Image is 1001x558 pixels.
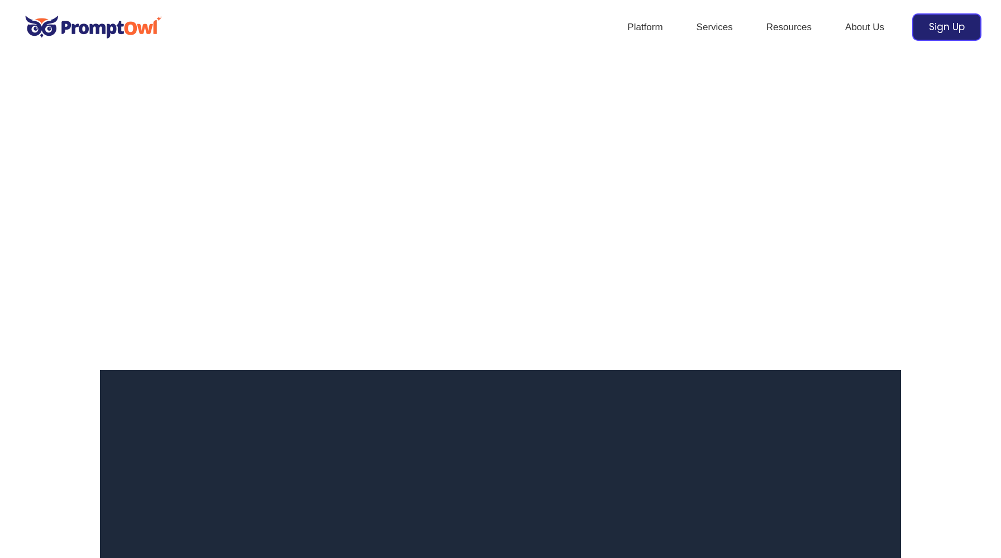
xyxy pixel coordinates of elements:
a: Try Platform Free [533,305,655,339]
h2: The Challenge We Keep Hearing About [277,434,724,504]
a: Sign Up [912,13,981,41]
a: Platform [611,8,679,47]
a: Resources [750,8,828,47]
a: About Us [828,8,901,47]
img: promptowl.ai logo [20,8,168,46]
a: Schedule Strategy Session [346,305,523,339]
span: Faster Results [390,157,631,200]
p: Every executive we talk to mentions the same thing: AI pilots that work great in demos but strugg... [277,513,724,549]
nav: Site Navigation: Header [611,8,901,47]
a: Services [680,8,750,47]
